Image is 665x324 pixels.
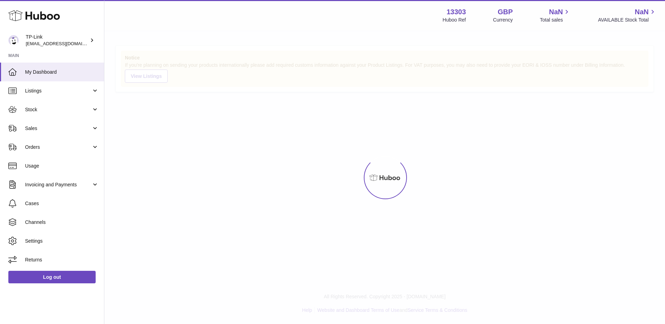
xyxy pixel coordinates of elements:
span: Total sales [540,17,571,23]
span: Cases [25,200,99,207]
span: Invoicing and Payments [25,181,91,188]
a: Log out [8,271,96,283]
span: Sales [25,125,91,132]
strong: 13303 [447,7,466,17]
span: Returns [25,257,99,263]
span: NaN [549,7,563,17]
a: NaN Total sales [540,7,571,23]
span: [EMAIL_ADDRESS][DOMAIN_NAME] [26,41,102,46]
img: gaby.chen@tp-link.com [8,35,19,46]
span: AVAILABLE Stock Total [598,17,657,23]
div: TP-Link [26,34,88,47]
span: Listings [25,88,91,94]
div: Currency [493,17,513,23]
strong: GBP [498,7,513,17]
span: Stock [25,106,91,113]
a: NaN AVAILABLE Stock Total [598,7,657,23]
span: Orders [25,144,91,151]
span: Usage [25,163,99,169]
span: Channels [25,219,99,226]
span: My Dashboard [25,69,99,75]
div: Huboo Ref [443,17,466,23]
span: NaN [635,7,649,17]
span: Settings [25,238,99,244]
